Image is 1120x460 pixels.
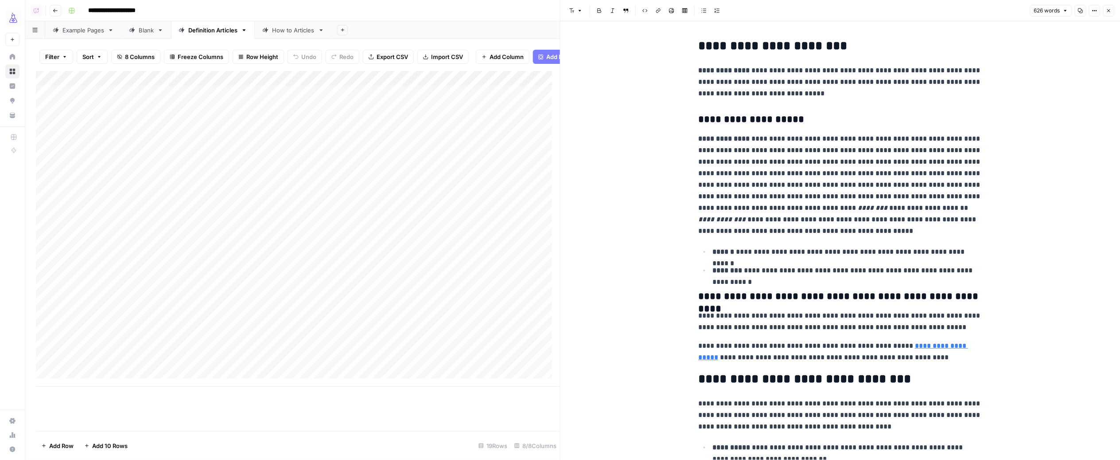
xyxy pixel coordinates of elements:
[121,21,171,39] a: Blank
[92,441,128,450] span: Add 10 Rows
[139,26,154,35] div: Blank
[288,50,322,64] button: Undo
[188,26,237,35] div: Definition Articles
[272,26,315,35] div: How to Articles
[111,50,160,64] button: 8 Columns
[79,439,133,453] button: Add 10 Rows
[45,21,121,39] a: Example Pages
[301,52,316,61] span: Undo
[125,52,155,61] span: 8 Columns
[475,439,511,453] div: 19 Rows
[431,52,463,61] span: Import CSV
[1030,5,1072,16] button: 626 words
[5,94,19,108] a: Opportunities
[178,52,223,61] span: Freeze Columns
[5,414,19,428] a: Settings
[417,50,469,64] button: Import CSV
[171,21,255,39] a: Definition Articles
[377,52,408,61] span: Export CSV
[62,26,104,35] div: Example Pages
[49,441,74,450] span: Add Row
[5,442,19,456] button: Help + Support
[39,50,73,64] button: Filter
[339,52,354,61] span: Redo
[255,21,332,39] a: How to Articles
[164,50,229,64] button: Freeze Columns
[5,108,19,122] a: Your Data
[476,50,529,64] button: Add Column
[546,52,595,61] span: Add Power Agent
[45,52,59,61] span: Filter
[36,439,79,453] button: Add Row
[5,50,19,64] a: Home
[363,50,414,64] button: Export CSV
[5,428,19,442] a: Usage
[77,50,108,64] button: Sort
[5,7,19,29] button: Workspace: AirOps Growth
[1034,7,1060,15] span: 626 words
[5,10,21,26] img: AirOps Growth Logo
[533,50,600,64] button: Add Power Agent
[490,52,524,61] span: Add Column
[82,52,94,61] span: Sort
[511,439,560,453] div: 8/8 Columns
[5,64,19,79] a: Browse
[326,50,359,64] button: Redo
[233,50,284,64] button: Row Height
[5,79,19,93] a: Insights
[246,52,278,61] span: Row Height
